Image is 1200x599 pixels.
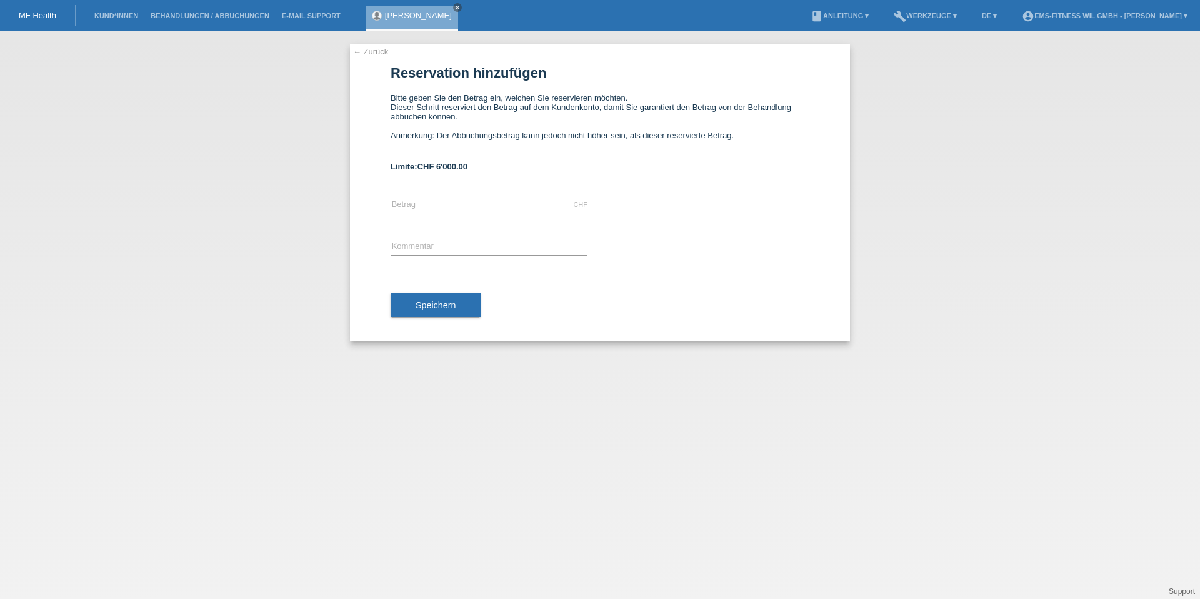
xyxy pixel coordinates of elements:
b: Limite: [391,162,467,171]
a: bookAnleitung ▾ [804,12,875,19]
span: CHF 6'000.00 [417,162,467,171]
a: Support [1169,587,1195,596]
a: account_circleEMS-Fitness Wil GmbH - [PERSON_NAME] ▾ [1016,12,1194,19]
span: Speichern [416,300,456,310]
a: close [453,3,462,12]
a: MF Health [19,11,56,20]
i: close [454,4,461,11]
a: DE ▾ [976,12,1003,19]
a: ← Zurück [353,47,388,56]
a: buildWerkzeuge ▾ [887,12,963,19]
button: Speichern [391,293,481,317]
div: CHF [573,201,587,208]
i: build [894,10,906,23]
a: [PERSON_NAME] [385,11,452,20]
a: Kund*innen [88,12,144,19]
i: account_circle [1022,10,1034,23]
a: Behandlungen / Abbuchungen [144,12,276,19]
h1: Reservation hinzufügen [391,65,809,81]
a: E-Mail Support [276,12,347,19]
i: book [811,10,823,23]
div: Bitte geben Sie den Betrag ein, welchen Sie reservieren möchten. Dieser Schritt reserviert den Be... [391,93,809,149]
